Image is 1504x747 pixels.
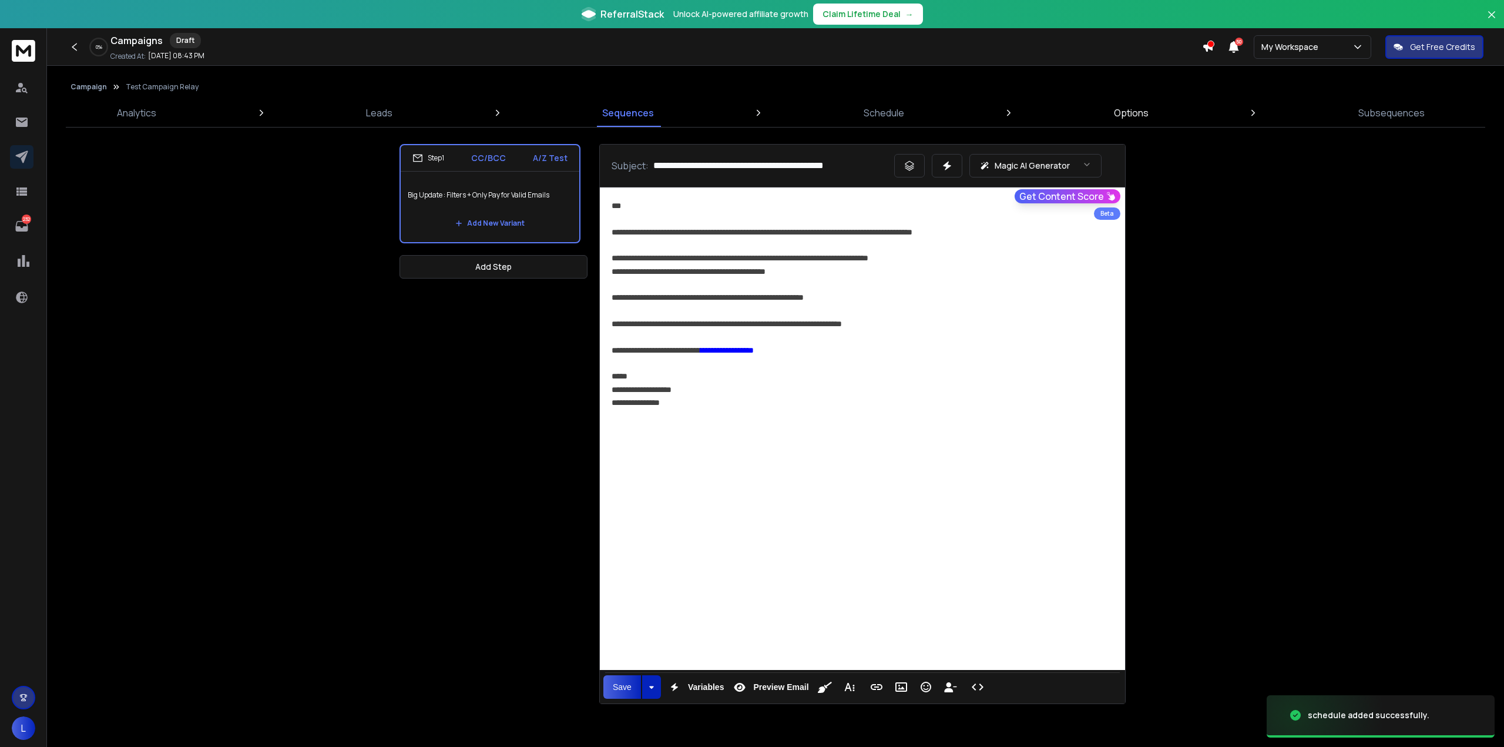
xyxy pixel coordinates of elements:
p: A/Z Test [533,152,568,164]
button: L [12,716,35,740]
p: Subject: [612,159,649,173]
button: Campaign [70,82,107,92]
a: Subsequences [1351,99,1432,127]
button: More Text [838,675,861,699]
button: Insert Image (Ctrl+P) [890,675,912,699]
button: Save [603,675,641,699]
p: 0 % [96,43,102,51]
span: → [905,8,914,20]
button: Magic AI Generator [969,154,1102,177]
button: Preview Email [728,675,811,699]
li: Step1CC/BCCA/Z TestBig Update : Filters + Only Pay for Valid EmailsAdd New Variant [399,144,580,243]
div: Beta [1094,207,1120,220]
span: 50 [1235,38,1243,46]
p: Unlock AI-powered affiliate growth [673,8,808,20]
p: Options [1114,106,1149,120]
p: [DATE] 08:43 PM [148,51,204,61]
a: Analytics [110,99,163,127]
p: Sequences [602,106,654,120]
p: Subsequences [1358,106,1425,120]
button: Insert Link (Ctrl+K) [865,675,888,699]
button: Add Step [399,255,587,279]
p: Leads [366,106,392,120]
button: Get Free Credits [1385,35,1483,59]
a: Sequences [595,99,661,127]
p: Test Campaign Relay [126,82,199,92]
span: Variables [686,682,727,692]
p: Created At: [110,52,146,61]
button: Get Content Score [1015,189,1120,203]
p: Schedule [864,106,904,120]
a: Leads [359,99,399,127]
button: Add New Variant [446,212,534,235]
a: Options [1107,99,1156,127]
p: CC/BCC [471,152,506,164]
p: Magic AI Generator [995,160,1070,172]
button: Insert Unsubscribe Link [939,675,962,699]
span: ReferralStack [600,7,664,21]
p: Get Free Credits [1410,41,1475,53]
button: Emoticons [915,675,937,699]
a: 232 [10,215,33,238]
button: Variables [663,675,727,699]
button: Clean HTML [814,675,836,699]
p: Analytics [117,106,156,120]
p: Big Update : Filters + Only Pay for Valid Emails [408,179,572,212]
p: 232 [22,215,31,224]
div: Step 1 [412,153,444,163]
button: Close banner [1484,7,1499,35]
h1: Campaigns [110,34,163,48]
p: My Workspace [1261,41,1323,53]
div: schedule added successfully. [1308,709,1429,721]
a: Schedule [857,99,911,127]
button: Code View [966,675,989,699]
div: Draft [170,33,201,48]
button: Claim Lifetime Deal→ [813,4,923,25]
span: Preview Email [751,682,811,692]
